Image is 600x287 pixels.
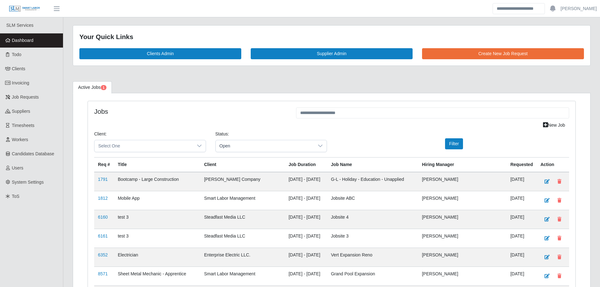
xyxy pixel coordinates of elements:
td: [DATE] [506,210,537,229]
button: Filter [445,138,463,149]
input: Search [493,3,545,14]
h4: Jobs [94,107,287,115]
a: Create New Job Request [422,48,584,59]
a: 6160 [98,215,108,220]
td: [PERSON_NAME] [418,267,507,285]
span: Timesheets [12,123,35,128]
td: Jobsite ABC [327,191,418,210]
span: Suppliers [12,109,30,114]
a: New Job [539,120,569,131]
th: Req # [94,157,114,172]
td: Mobile App [114,191,200,210]
td: test 3 [114,229,200,248]
th: Hiring Manager [418,157,507,172]
span: Todo [12,52,21,57]
span: Select One [94,140,193,152]
td: [DATE] - [DATE] [285,172,327,191]
td: [PERSON_NAME] Company [200,172,285,191]
span: SLM Services [6,23,33,28]
span: Open [216,140,314,152]
td: Electrician [114,248,200,267]
td: Smart Labor Management [200,191,285,210]
td: Bootcamp - Large Construction [114,172,200,191]
td: Smart Labor Management [200,267,285,285]
img: SLM Logo [9,5,40,12]
a: 8571 [98,271,108,276]
th: Title [114,157,200,172]
td: [PERSON_NAME] [418,248,507,267]
td: [DATE] - [DATE] [285,229,327,248]
td: [DATE] [506,248,537,267]
td: [DATE] - [DATE] [285,191,327,210]
td: [DATE] - [DATE] [285,248,327,267]
td: Steadfast Media LLC [200,229,285,248]
label: Status: [215,131,229,137]
td: test 3 [114,210,200,229]
td: Steadfast Media LLC [200,210,285,229]
td: Jobsite 3 [327,229,418,248]
td: Jobsite 4 [327,210,418,229]
th: Client [200,157,285,172]
td: G-L - Holiday - Education - Unapplied [327,172,418,191]
td: [DATE] [506,172,537,191]
a: 6352 [98,252,108,257]
a: [PERSON_NAME] [561,5,597,12]
th: Action [537,157,569,172]
a: Clients Admin [79,48,241,59]
a: 6161 [98,233,108,238]
span: Invoicing [12,80,29,85]
td: Grand Pool Expansion [327,267,418,285]
td: [PERSON_NAME] [418,191,507,210]
td: [DATE] - [DATE] [285,267,327,285]
td: [DATE] [506,229,537,248]
span: Clients [12,66,26,71]
span: System Settings [12,180,44,185]
span: Job Requests [12,95,39,100]
td: [DATE] - [DATE] [285,210,327,229]
a: 1812 [98,196,108,201]
td: [PERSON_NAME] [418,210,507,229]
td: [DATE] [506,191,537,210]
span: ToS [12,194,20,199]
td: [PERSON_NAME] [418,172,507,191]
td: [PERSON_NAME] [418,229,507,248]
td: Enterprise Electric LLC. [200,248,285,267]
label: Client: [94,131,107,137]
span: Dashboard [12,38,34,43]
th: Job Name [327,157,418,172]
span: Pending Jobs [101,85,106,90]
a: Active Jobs [73,81,112,94]
th: Job Duration [285,157,327,172]
a: Supplier Admin [251,48,413,59]
td: [DATE] [506,267,537,285]
span: Users [12,165,24,170]
td: Vert Expansion Reno [327,248,418,267]
th: Requested [506,157,537,172]
td: Sheet Metal Mechanic - Apprentice [114,267,200,285]
span: Candidates Database [12,151,54,156]
span: Workers [12,137,28,142]
a: 1791 [98,177,108,182]
div: Your Quick Links [79,32,584,42]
